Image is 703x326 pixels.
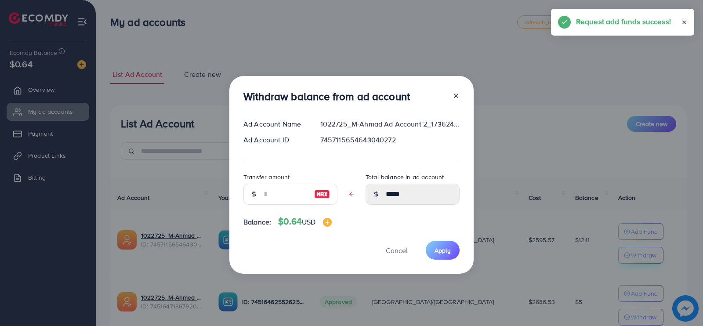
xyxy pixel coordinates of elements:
h3: Withdraw balance from ad account [243,90,410,103]
div: 1022725_M-Ahmad Ad Account 2_1736245040763 [313,119,467,129]
div: Ad Account ID [236,135,313,145]
button: Cancel [375,241,419,260]
div: 7457115654643040272 [313,135,467,145]
div: Ad Account Name [236,119,313,129]
img: image [323,218,332,227]
span: Cancel [386,246,408,255]
label: Transfer amount [243,173,290,181]
h5: Request add funds success! [576,16,671,27]
button: Apply [426,241,460,260]
span: USD [302,217,315,227]
label: Total balance in ad account [366,173,444,181]
span: Apply [435,246,451,255]
span: Balance: [243,217,271,227]
img: image [314,189,330,199]
h4: $0.64 [278,216,331,227]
